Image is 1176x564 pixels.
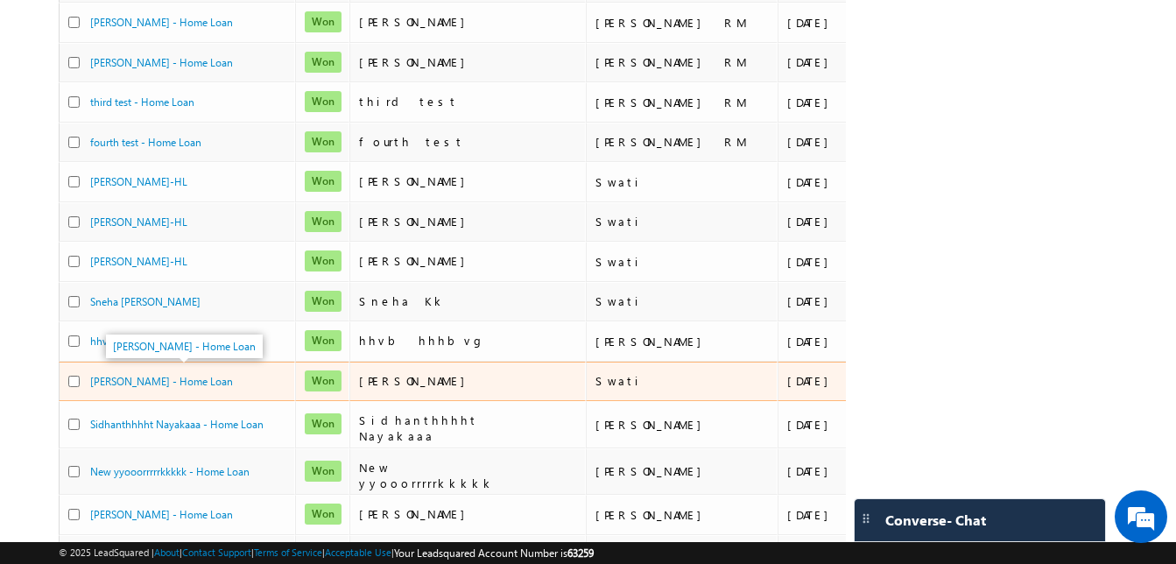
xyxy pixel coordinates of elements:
span: Your Leadsquared Account Number is [394,546,594,560]
a: Sidhanthhhht Nayakaaa - Home Loan [90,418,264,431]
div: [DATE] 12:03 AM [787,95,962,110]
em: Start Chat [238,438,318,462]
span: Won [305,211,342,232]
span: Sidhanthhhht Nayakaaa [359,412,478,443]
div: [DATE] 01:01 PM [787,463,962,479]
span: Won [305,131,342,152]
span: Won [305,52,342,73]
div: Swati [595,214,771,229]
div: [DATE] 12:03 AM [787,134,962,150]
div: [DATE] 12:10 AM [787,54,962,70]
div: [PERSON_NAME] RM [595,15,771,31]
div: [DATE] 01:06 PM [787,417,962,433]
span: fourth test [359,134,464,149]
span: Won [305,413,342,434]
span: [PERSON_NAME] [359,253,474,268]
a: Sneha [PERSON_NAME] [90,295,201,308]
div: [DATE] 04:46 PM [787,373,962,389]
a: About [154,546,180,558]
div: [PERSON_NAME] RM [595,54,771,70]
span: Won [305,291,342,312]
span: [PERSON_NAME] [359,54,474,69]
a: [PERSON_NAME] - Home Loan [90,16,233,29]
div: [DATE] 12:52 PM [787,507,962,523]
span: third test [359,94,458,109]
span: Converse - Chat [885,512,986,528]
span: [PERSON_NAME] [359,373,474,388]
span: © 2025 LeadSquared | | | | | [59,545,594,561]
a: [PERSON_NAME]-HL [90,215,187,229]
a: New yyooorrrrrkkkkk - Home Loan [90,465,250,478]
a: Acceptable Use [325,546,391,558]
span: [PERSON_NAME] [359,506,474,521]
div: Swati [595,373,771,389]
div: [PERSON_NAME] [595,463,771,479]
textarea: Type your message and hit 'Enter' [23,162,320,423]
span: [PERSON_NAME] [359,214,474,229]
a: fourth test - Home Loan [90,136,201,149]
div: [DATE] 01:22 PM [787,254,962,270]
span: Won [305,91,342,112]
span: Won [305,330,342,351]
span: hhvb hhhbvg [359,333,485,348]
span: Sneha Kk [359,293,446,308]
div: [DATE] 11:49 AM [787,334,962,349]
span: 63259 [567,546,594,560]
div: Chat with us now [91,92,294,115]
div: [PERSON_NAME] [595,507,771,523]
span: [PERSON_NAME] [359,173,474,188]
span: Won [305,461,342,482]
a: [PERSON_NAME] - Home Loan [90,56,233,69]
div: [PERSON_NAME] RM [595,95,771,110]
div: [DATE] 12:10 AM [787,15,962,31]
span: Won [305,504,342,525]
a: [PERSON_NAME] - Home Loan [90,375,233,388]
div: [PERSON_NAME] [595,417,771,433]
img: carter-drag [859,511,873,525]
span: New yyooorrrrrkkkkk [359,460,495,490]
a: [PERSON_NAME] - Home Loan [113,340,256,353]
div: [PERSON_NAME] [595,334,771,349]
a: [PERSON_NAME] - Home Loan [90,508,233,521]
a: Terms of Service [254,546,322,558]
div: [DATE] 01:08 PM [787,293,962,309]
div: [DATE] 03:06 PM [787,214,962,229]
a: [PERSON_NAME]-HL [90,175,187,188]
div: [PERSON_NAME] RM [595,134,771,150]
div: [DATE] 06:07 PM [787,174,962,190]
span: Won [305,250,342,271]
a: [PERSON_NAME]-HL [90,255,187,268]
img: d_60004797649_company_0_60004797649 [30,92,74,115]
span: Won [305,370,342,391]
div: Swati [595,174,771,190]
span: [PERSON_NAME] [359,14,474,29]
a: third test - Home Loan [90,95,194,109]
div: Swati [595,293,771,309]
div: Swati [595,254,771,270]
a: Contact Support [182,546,251,558]
span: Won [305,11,342,32]
div: Minimize live chat window [287,9,329,51]
span: Won [305,171,342,192]
a: hhvb hhhbvg - Home Loan [90,335,215,348]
